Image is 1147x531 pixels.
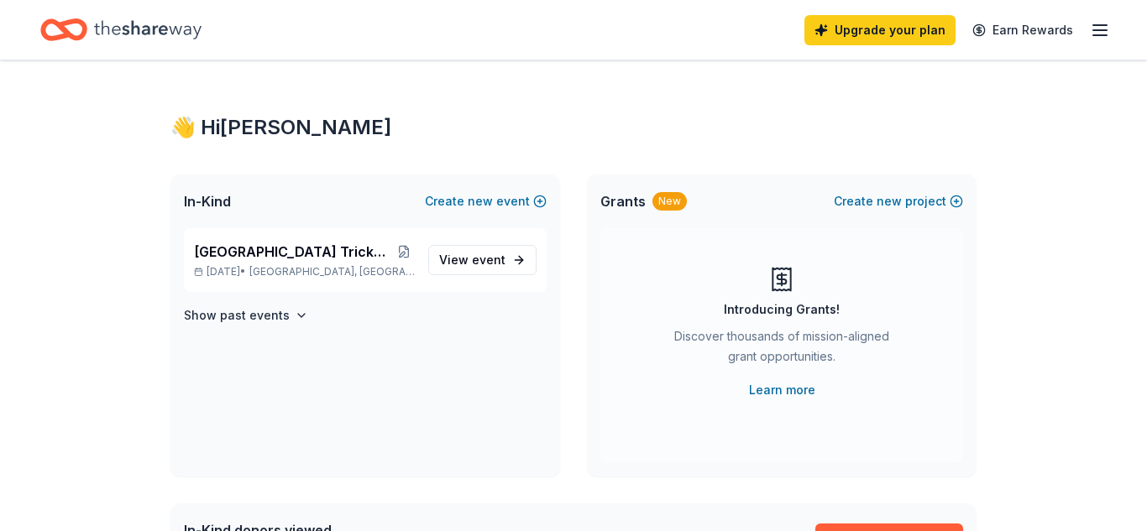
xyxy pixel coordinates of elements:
[170,114,977,141] div: 👋 Hi [PERSON_NAME]
[425,191,547,211] button: Createnewevent
[249,265,415,279] span: [GEOGRAPHIC_DATA], [GEOGRAPHIC_DATA]
[439,250,505,270] span: View
[40,10,202,49] a: Home
[877,191,902,211] span: new
[834,191,963,211] button: Createnewproject
[600,191,646,211] span: Grants
[428,245,537,275] a: View event
[472,252,505,267] span: event
[194,242,392,262] span: [GEOGRAPHIC_DATA] Tricky Tray Fundraiser
[804,15,956,45] a: Upgrade your plan
[724,299,840,320] div: Introducing Grants!
[962,15,1083,45] a: Earn Rewards
[184,305,308,325] button: Show past events
[194,265,415,279] p: [DATE] •
[668,326,896,373] div: Discover thousands of mission-aligned grant opportunities.
[468,191,493,211] span: new
[652,192,687,211] div: New
[184,305,290,325] h4: Show past events
[184,191,231,211] span: In-Kind
[749,380,815,400] a: Learn more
